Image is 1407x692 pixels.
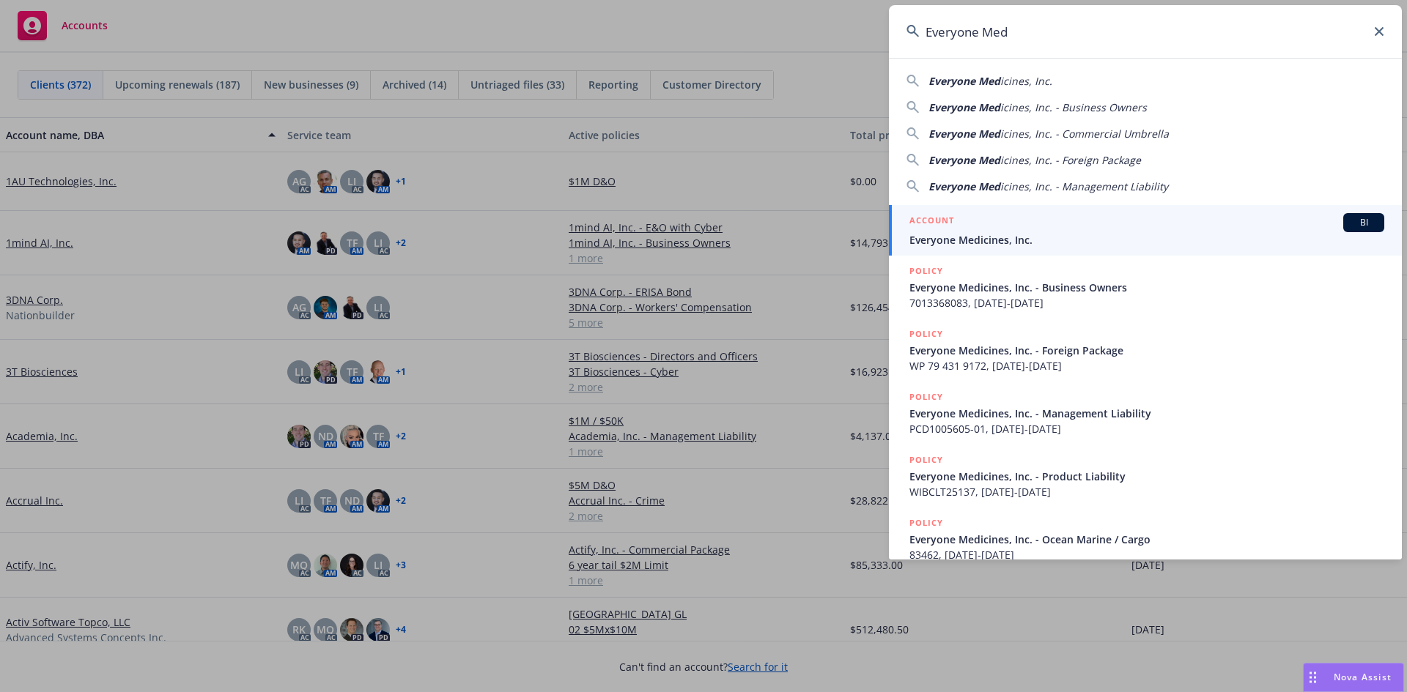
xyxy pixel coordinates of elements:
span: icines, Inc. [1000,74,1052,88]
span: Everyone Med [928,153,1000,167]
h5: POLICY [909,453,943,467]
span: Nova Assist [1334,671,1392,683]
h5: POLICY [909,327,943,341]
span: Everyone Med [928,74,1000,88]
button: Nova Assist [1303,663,1404,692]
span: Everyone Med [928,100,1000,114]
a: POLICYEveryone Medicines, Inc. - Business Owners7013368083, [DATE]-[DATE] [889,256,1402,319]
h5: ACCOUNT [909,213,954,231]
h5: POLICY [909,516,943,530]
a: POLICYEveryone Medicines, Inc. - Management LiabilityPCD1005605-01, [DATE]-[DATE] [889,382,1402,444]
span: Everyone Medicines, Inc. - Foreign Package [909,343,1384,358]
span: WIBCLT25137, [DATE]-[DATE] [909,484,1384,499]
a: POLICYEveryone Medicines, Inc. - Foreign PackageWP 79 431 9172, [DATE]-[DATE] [889,319,1402,382]
span: BI [1349,216,1378,229]
span: Everyone Medicines, Inc. - Product Liability [909,469,1384,484]
span: Everyone Medicines, Inc. - Ocean Marine / Cargo [909,532,1384,547]
span: Everyone Medicines, Inc. [909,232,1384,248]
span: Everyone Medicines, Inc. - Business Owners [909,280,1384,295]
span: icines, Inc. - Business Owners [1000,100,1147,114]
span: PCD1005605-01, [DATE]-[DATE] [909,421,1384,436]
span: Everyone Med [928,179,1000,193]
span: icines, Inc. - Foreign Package [1000,153,1141,167]
div: Drag to move [1304,663,1322,691]
h5: POLICY [909,264,943,278]
a: POLICYEveryone Medicines, Inc. - Ocean Marine / Cargo83462, [DATE]-[DATE] [889,507,1402,570]
span: icines, Inc. - Commercial Umbrella [1000,127,1169,141]
span: Everyone Medicines, Inc. - Management Liability [909,406,1384,421]
span: WP 79 431 9172, [DATE]-[DATE] [909,358,1384,373]
h5: POLICY [909,390,943,404]
span: Everyone Med [928,127,1000,141]
input: Search... [889,5,1402,58]
span: 7013368083, [DATE]-[DATE] [909,295,1384,310]
a: ACCOUNTBIEveryone Medicines, Inc. [889,205,1402,256]
span: 83462, [DATE]-[DATE] [909,547,1384,562]
span: icines, Inc. - Management Liability [1000,179,1168,193]
a: POLICYEveryone Medicines, Inc. - Product LiabilityWIBCLT25137, [DATE]-[DATE] [889,444,1402,507]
